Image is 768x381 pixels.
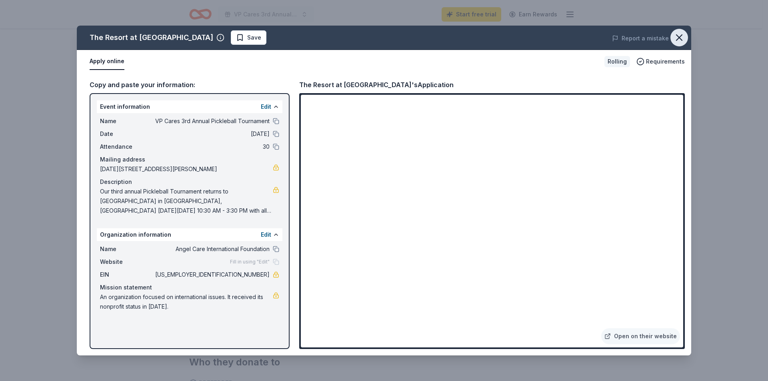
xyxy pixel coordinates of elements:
span: Angel Care International Foundation [154,244,270,254]
span: EIN [100,270,154,279]
span: Our third annual Pickleball Tournament returns to [GEOGRAPHIC_DATA] in [GEOGRAPHIC_DATA], [GEOGRA... [100,187,273,215]
button: Edit [261,230,271,239]
span: [US_EMPLOYER_IDENTIFICATION_NUMBER] [154,270,270,279]
div: Description [100,177,279,187]
div: Organization information [97,228,282,241]
div: Rolling [604,56,630,67]
span: [DATE] [154,129,270,139]
button: Requirements [636,57,685,66]
button: Save [231,30,266,45]
span: Save [247,33,261,42]
div: Mission statement [100,283,279,292]
span: Date [100,129,154,139]
div: Event information [97,100,282,113]
div: The Resort at [GEOGRAPHIC_DATA]'s Application [299,80,454,90]
span: Website [100,257,154,267]
span: Fill in using "Edit" [230,259,270,265]
span: An organization focused on international issues. It received its nonprofit status in [DATE]. [100,292,273,311]
span: Requirements [646,57,685,66]
div: The Resort at [GEOGRAPHIC_DATA] [90,31,213,44]
div: Copy and paste your information: [90,80,290,90]
span: Name [100,244,154,254]
span: VP Cares 3rd Annual Pickleball Tournament [154,116,270,126]
span: 30 [154,142,270,152]
div: Mailing address [100,155,279,164]
a: Open on their website [601,328,680,344]
button: Report a mistake [612,34,669,43]
button: Apply online [90,53,124,70]
span: Attendance [100,142,154,152]
span: Name [100,116,154,126]
span: [DATE][STREET_ADDRESS][PERSON_NAME] [100,164,273,174]
button: Edit [261,102,271,112]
